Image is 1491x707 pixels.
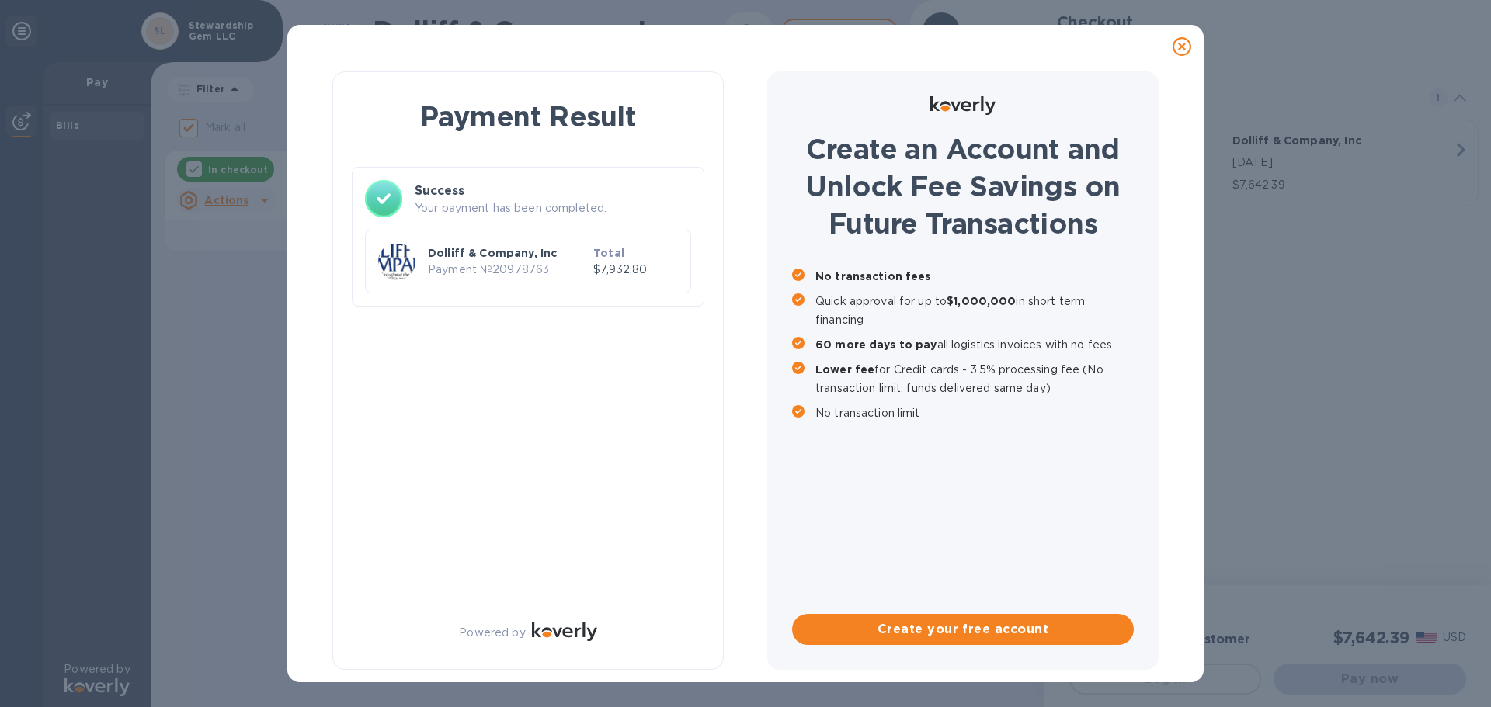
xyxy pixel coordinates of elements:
[593,247,624,259] b: Total
[947,295,1016,307] b: $1,000,000
[792,130,1134,242] h1: Create an Account and Unlock Fee Savings on Future Transactions
[358,97,698,136] h1: Payment Result
[428,262,587,278] p: Payment № 20978763
[792,614,1134,645] button: Create your free account
[815,404,1134,422] p: No transaction limit
[815,363,874,376] b: Lower fee
[805,620,1121,639] span: Create your free account
[815,270,931,282] b: No transaction fees
[593,262,678,278] p: $7,932.80
[815,360,1134,397] p: for Credit cards - 3.5% processing fee (No transaction limit, funds delivered same day)
[415,182,691,200] h3: Success
[415,200,691,217] p: Your payment has been completed.
[930,96,996,115] img: Logo
[459,625,525,641] p: Powered by
[815,338,937,351] b: 60 more days to pay
[815,335,1134,354] p: all logistics invoices with no fees
[428,245,587,261] p: Dolliff & Company, Inc
[815,292,1134,329] p: Quick approval for up to in short term financing
[532,622,597,641] img: Logo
